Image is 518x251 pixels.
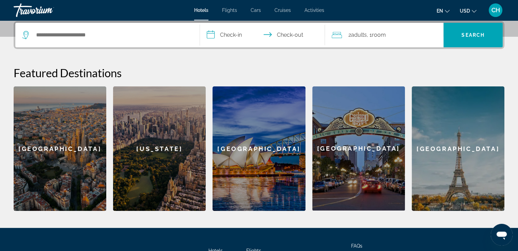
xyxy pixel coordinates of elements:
[437,6,450,16] button: Change language
[14,1,82,19] a: Travorium
[491,224,513,246] iframe: Button to launch messaging window
[443,23,503,47] button: Search
[274,7,291,13] a: Cruises
[14,86,106,211] div: [GEOGRAPHIC_DATA]
[213,86,305,211] a: Sydney[GEOGRAPHIC_DATA]
[312,86,405,211] div: [GEOGRAPHIC_DATA]
[194,7,208,13] a: Hotels
[213,86,305,211] div: [GEOGRAPHIC_DATA]
[351,32,366,38] span: Adults
[351,243,362,249] a: FAQs
[113,86,206,211] div: [US_STATE]
[113,86,206,211] a: New York[US_STATE]
[348,30,366,40] span: 2
[200,23,325,47] button: Select check in and out date
[412,86,504,211] a: Paris[GEOGRAPHIC_DATA]
[222,7,237,13] a: Flights
[491,7,500,14] span: CH
[251,7,261,13] a: Cars
[460,6,476,16] button: Change currency
[460,8,470,14] span: USD
[312,86,405,211] a: San Diego[GEOGRAPHIC_DATA]
[14,66,504,80] h2: Featured Destinations
[412,86,504,211] div: [GEOGRAPHIC_DATA]
[35,30,189,40] input: Search hotel destination
[14,86,106,211] a: Barcelona[GEOGRAPHIC_DATA]
[304,7,324,13] a: Activities
[372,32,386,38] span: Room
[366,30,386,40] span: , 1
[325,23,443,47] button: Travelers: 2 adults, 0 children
[461,32,485,38] span: Search
[487,3,504,17] button: User Menu
[437,8,443,14] span: en
[15,23,503,47] div: Search widget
